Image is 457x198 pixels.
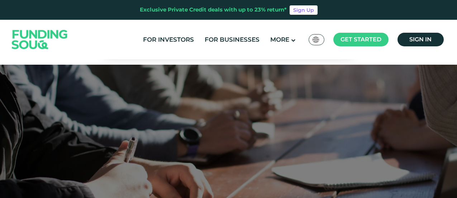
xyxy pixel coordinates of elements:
[341,36,381,43] span: Get started
[203,34,261,46] a: For Businesses
[5,22,75,58] img: Logo
[290,5,318,15] a: Sign Up
[313,37,319,43] img: SA Flag
[409,36,432,43] span: Sign in
[140,6,287,14] div: Exclusive Private Credit deals with up to 23% return*
[398,33,444,46] a: Sign in
[141,34,196,46] a: For Investors
[270,36,289,43] span: More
